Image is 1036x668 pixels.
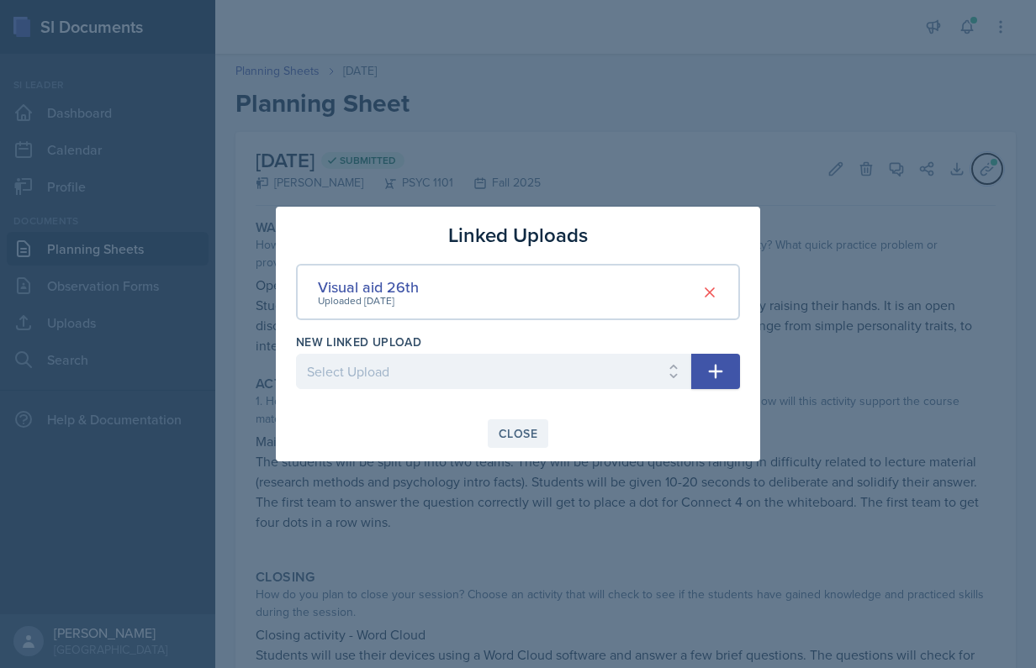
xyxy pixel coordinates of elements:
button: Close [488,419,548,448]
h3: Linked Uploads [448,220,588,250]
label: New Linked Upload [296,334,421,350]
div: Visual aid 26th [318,276,419,298]
div: Close [499,427,537,440]
div: Uploaded [DATE] [318,293,419,308]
